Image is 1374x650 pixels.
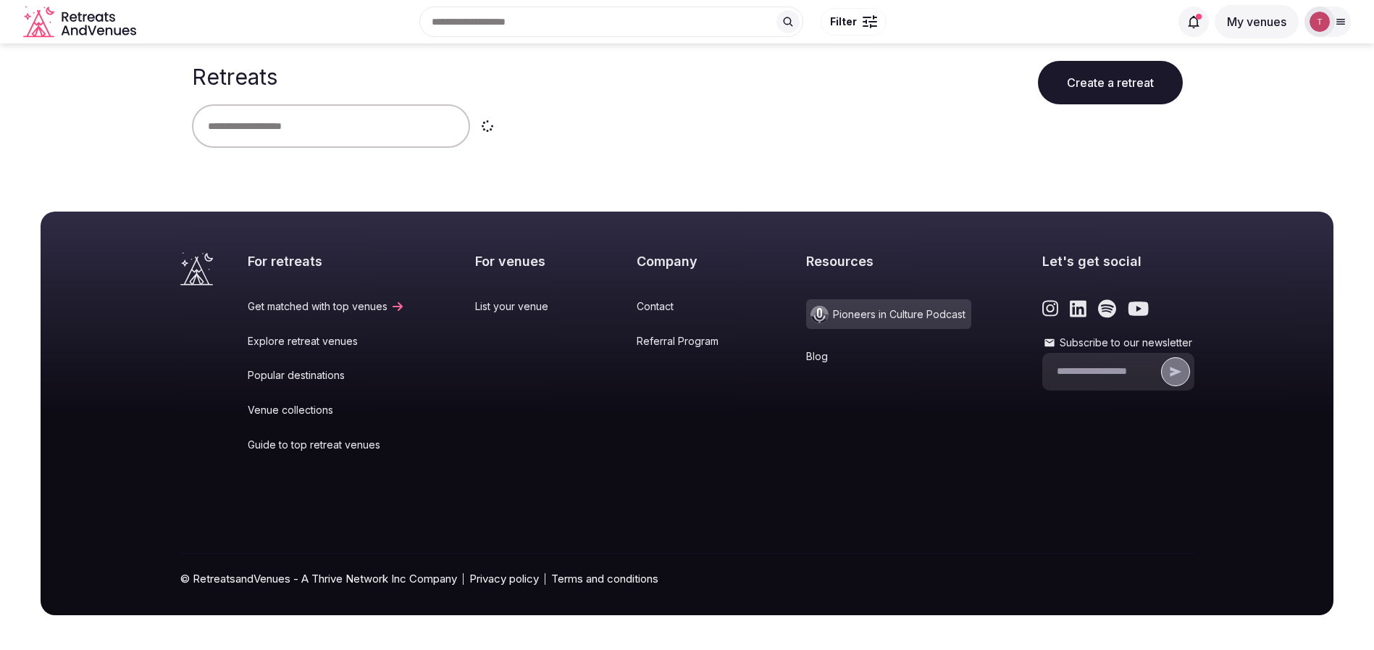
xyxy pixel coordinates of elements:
[637,334,736,349] a: Referral Program
[1042,336,1194,350] label: Subscribe to our newsletter
[806,299,971,329] a: Pioneers in Culture Podcast
[248,403,405,417] a: Venue collections
[637,299,736,314] a: Contact
[637,252,736,270] h2: Company
[248,438,405,452] a: Guide to top retreat venues
[1215,5,1299,38] button: My venues
[248,252,405,270] h2: For retreats
[1098,299,1116,318] a: Link to the retreats and venues Spotify page
[821,8,887,36] button: Filter
[830,14,857,29] span: Filter
[1038,61,1183,104] button: Create a retreat
[248,299,405,314] a: Get matched with top venues
[475,299,566,314] a: List your venue
[248,368,405,383] a: Popular destinations
[1128,299,1149,318] a: Link to the retreats and venues Youtube page
[23,6,139,38] a: Visit the homepage
[180,554,1194,615] div: © RetreatsandVenues - A Thrive Network Inc Company
[475,252,566,270] h2: For venues
[551,571,658,586] a: Terms and conditions
[1042,299,1059,318] a: Link to the retreats and venues Instagram page
[1042,252,1194,270] h2: Let's get social
[469,571,539,586] a: Privacy policy
[1215,14,1299,29] a: My venues
[23,6,139,38] svg: Retreats and Venues company logo
[1070,299,1086,318] a: Link to the retreats and venues LinkedIn page
[806,252,971,270] h2: Resources
[248,334,405,349] a: Explore retreat venues
[180,252,213,286] a: Visit the homepage
[806,349,971,364] a: Blog
[1310,12,1330,32] img: Thiago Martins
[192,64,277,90] h1: Retreats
